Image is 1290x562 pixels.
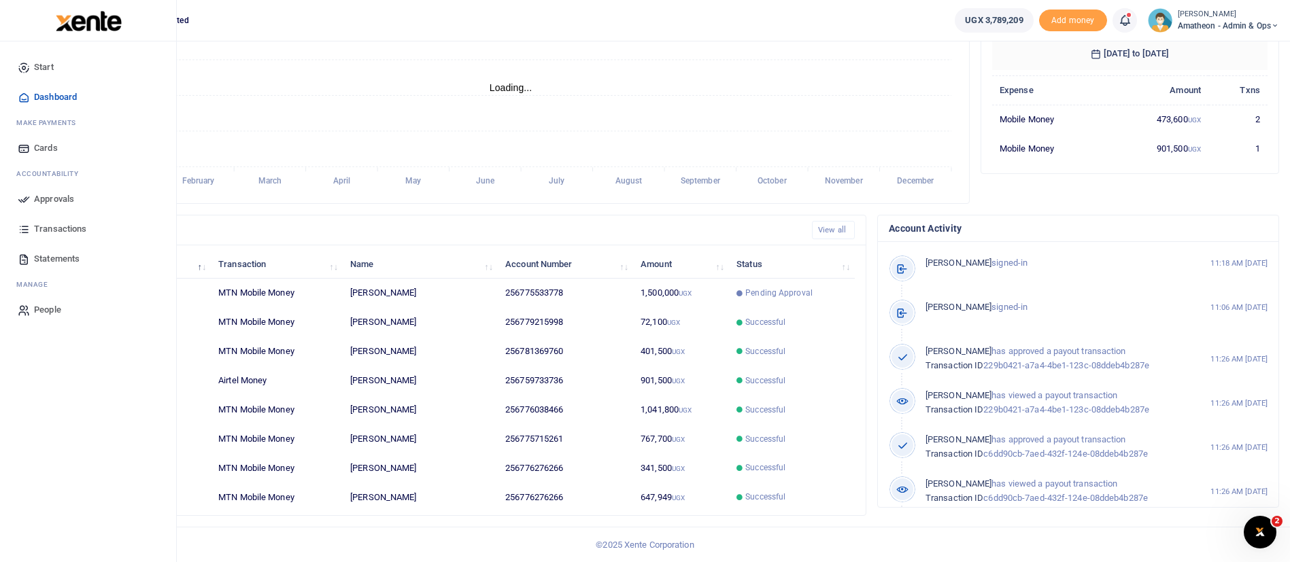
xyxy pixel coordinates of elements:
[926,258,991,268] span: [PERSON_NAME]
[1244,516,1276,548] iframe: Intercom live chat
[1039,10,1107,32] li: Toup your wallet
[56,11,122,31] img: logo-large
[825,177,864,186] tspan: November
[1109,134,1208,162] td: 901,500
[549,177,564,186] tspan: July
[405,177,421,186] tspan: May
[498,337,633,366] td: 256781369760
[11,52,165,82] a: Start
[498,279,633,308] td: 256775533778
[949,8,1038,33] li: Wallet ballance
[758,177,787,186] tspan: October
[745,491,785,503] span: Successful
[926,360,983,370] span: Transaction ID
[672,465,685,472] small: UGX
[343,396,498,425] td: [PERSON_NAME]
[672,348,685,355] small: UGX
[211,337,343,366] td: MTN Mobile Money
[1188,116,1201,124] small: UGX
[633,337,729,366] td: 401,500
[23,118,76,128] span: ake Payments
[1148,8,1279,33] a: profile-user [PERSON_NAME] Amatheon - Admin & Ops
[926,389,1182,417] p: has viewed a payout transaction 229b0421-a7a4-4be1-123c-08ddeb4b287e
[1208,134,1268,162] td: 1
[1178,9,1279,20] small: [PERSON_NAME]
[343,249,498,279] th: Name: activate to sort column ascending
[11,244,165,274] a: Statements
[211,396,343,425] td: MTN Mobile Money
[1210,302,1268,313] small: 11:06 AM [DATE]
[681,177,721,186] tspan: September
[1178,20,1279,32] span: Amatheon - Admin & Ops
[54,15,122,25] a: logo-small logo-large logo-large
[211,249,343,279] th: Transaction: activate to sort column ascending
[11,82,165,112] a: Dashboard
[34,90,77,104] span: Dashboard
[926,302,991,312] span: [PERSON_NAME]
[672,377,685,385] small: UGX
[745,433,785,445] span: Successful
[633,366,729,396] td: 901,500
[11,184,165,214] a: Approvals
[211,279,343,308] td: MTN Mobile Money
[11,133,165,163] a: Cards
[34,222,86,236] span: Transactions
[633,482,729,511] td: 647,949
[63,223,801,238] h4: Recent Transactions
[1109,105,1208,134] td: 473,600
[182,177,215,186] tspan: February
[343,482,498,511] td: [PERSON_NAME]
[11,295,165,325] a: People
[1210,258,1268,269] small: 11:18 AM [DATE]
[34,252,80,266] span: Statements
[34,303,61,317] span: People
[897,177,934,186] tspan: December
[745,345,785,357] span: Successful
[633,308,729,337] td: 72,100
[258,177,282,186] tspan: March
[1188,145,1201,153] small: UGX
[23,279,48,289] span: anage
[926,477,1182,506] p: has viewed a payout transaction c6dd90cb-7aed-432f-124e-08ddeb4b287e
[889,221,1268,236] h4: Account Activity
[745,287,813,299] span: Pending Approval
[926,346,991,356] span: [PERSON_NAME]
[1039,14,1107,24] a: Add money
[615,177,643,186] tspan: August
[1148,8,1172,33] img: profile-user
[926,433,1182,461] p: has approved a payout transaction c6dd90cb-7aed-432f-124e-08ddeb4b287e
[672,494,685,502] small: UGX
[1109,75,1208,105] th: Amount
[926,390,991,400] span: [PERSON_NAME]
[633,425,729,454] td: 767,700
[211,453,343,482] td: MTN Mobile Money
[633,279,729,308] td: 1,500,000
[955,8,1033,33] a: UGX 3,789,209
[343,308,498,337] td: [PERSON_NAME]
[211,308,343,337] td: MTN Mobile Money
[1210,398,1268,409] small: 11:26 AM [DATE]
[498,482,633,511] td: 256776276266
[926,300,1182,315] p: signed-in
[1210,353,1268,365] small: 11:26 AM [DATE]
[992,75,1109,105] th: Expense
[498,396,633,425] td: 256776038466
[1272,516,1283,527] span: 2
[926,478,991,489] span: [PERSON_NAME]
[633,453,729,482] td: 341,500
[992,134,1109,162] td: Mobile Money
[633,249,729,279] th: Amount: activate to sort column ascending
[498,249,633,279] th: Account Number: activate to sort column ascending
[926,345,1182,373] p: has approved a payout transaction 229b0421-a7a4-4be1-123c-08ddeb4b287e
[34,141,58,155] span: Cards
[343,366,498,396] td: [PERSON_NAME]
[745,316,785,328] span: Successful
[1208,75,1268,105] th: Txns
[926,404,983,415] span: Transaction ID
[965,14,1023,27] span: UGX 3,789,209
[11,112,165,133] li: M
[211,482,343,511] td: MTN Mobile Money
[211,366,343,396] td: Airtel Money
[34,192,74,206] span: Approvals
[27,169,78,179] span: countability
